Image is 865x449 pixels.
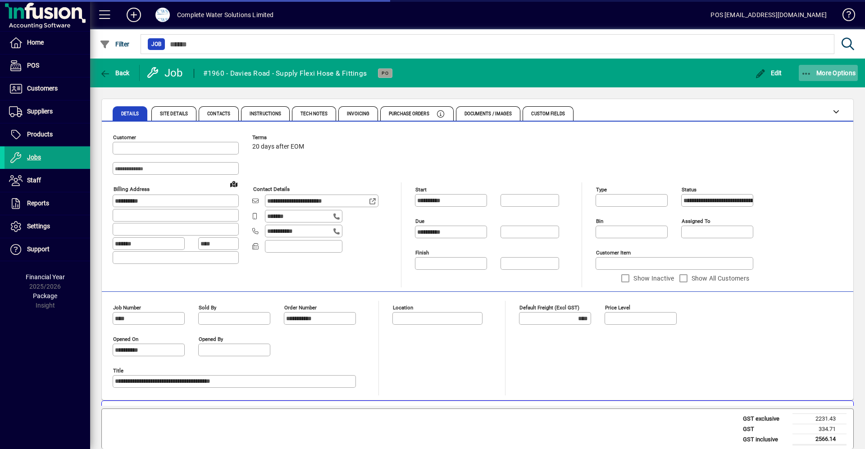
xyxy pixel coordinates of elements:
div: Complete Water Solutions Limited [177,8,274,22]
span: Tech Notes [300,112,328,116]
mat-label: Opened On [113,336,138,342]
span: More Options [801,69,856,77]
mat-label: Customer [113,134,136,141]
a: Suppliers [5,100,90,123]
button: Back [97,65,132,81]
mat-label: Due [415,218,424,224]
mat-label: Location [393,304,413,311]
td: GST [738,424,792,434]
button: Edit [753,65,784,81]
div: #1960 - Davies Road - Supply Flexi Hose & Fittings [203,66,367,81]
a: Reports [5,192,90,215]
a: Staff [5,169,90,192]
span: Customers [27,85,58,92]
span: Edit [755,69,782,77]
span: Reports [27,200,49,207]
mat-label: Status [682,186,697,193]
span: Back [100,69,130,77]
mat-label: Job number [113,304,141,311]
span: Home [27,39,44,46]
a: POS [5,54,90,77]
span: Documents / Images [464,112,512,116]
span: 20 days after EOM [252,143,304,150]
span: Package [33,292,57,299]
span: Terms [252,135,306,141]
app-page-header-button: Back [90,65,140,81]
span: Instructions [250,112,281,116]
mat-label: Order number [284,304,317,311]
td: GST inclusive [738,434,792,445]
mat-label: Opened by [199,336,223,342]
span: Contacts [207,112,230,116]
mat-label: Bin [596,218,603,224]
span: Filter [100,41,130,48]
button: More Options [799,65,858,81]
button: Add [119,7,148,23]
a: Customers [5,77,90,100]
mat-label: Finish [415,249,429,256]
mat-label: Title [113,367,123,374]
td: 334.71 [792,424,847,434]
div: POS [EMAIL_ADDRESS][DOMAIN_NAME] [710,8,827,22]
mat-label: Price Level [605,304,630,311]
a: Products [5,123,90,146]
span: Purchase Orders [389,112,429,116]
a: Home [5,32,90,54]
span: Staff [27,177,41,184]
span: Invoicing [347,112,369,116]
a: View on map [227,177,241,191]
td: 2566.14 [792,434,847,445]
button: Profile [148,7,177,23]
span: Site Details [160,112,188,116]
mat-label: Sold by [199,304,216,311]
span: Financial Year [26,273,65,281]
button: Filter [97,36,132,52]
span: Job [151,40,161,49]
td: GST exclusive [738,414,792,424]
mat-label: Start [415,186,427,193]
span: Support [27,245,50,253]
span: Products [27,131,53,138]
mat-label: Customer Item [596,249,631,256]
mat-label: Type [596,186,607,193]
td: 2231.43 [792,414,847,424]
a: Support [5,238,90,261]
span: Custom Fields [531,112,565,116]
span: Details [121,112,139,116]
div: Job [146,66,185,80]
a: Knowledge Base [836,2,854,31]
a: Settings [5,215,90,238]
mat-label: Assigned to [682,218,710,224]
span: Jobs [27,154,41,161]
span: PO [382,70,389,76]
span: POS [27,62,39,69]
span: Settings [27,222,50,230]
mat-label: Default Freight (excl GST) [519,304,579,311]
span: Suppliers [27,108,53,115]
